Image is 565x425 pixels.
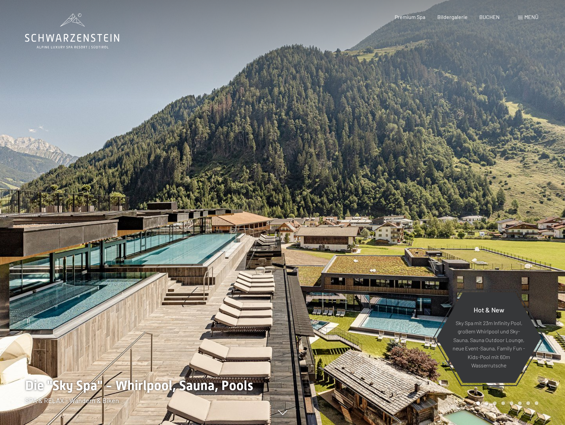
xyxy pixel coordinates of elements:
[510,401,513,405] div: Carousel Page 5
[485,401,488,405] div: Carousel Page 2
[453,318,525,370] p: Sky Spa mit 23m Infinity Pool, großem Whirlpool und Sky-Sauna, Sauna Outdoor Lounge, neue Event-S...
[437,14,468,20] a: Bildergalerie
[479,14,500,20] a: BUCHEN
[476,401,480,405] div: Carousel Page 1 (Current Slide)
[493,401,497,405] div: Carousel Page 3
[436,292,542,383] a: Hot & New Sky Spa mit 23m Infinity Pool, großem Whirlpool und Sky-Sauna, Sauna Outdoor Lounge, ne...
[474,305,504,313] span: Hot & New
[518,401,522,405] div: Carousel Page 6
[526,401,530,405] div: Carousel Page 7
[395,14,425,20] a: Premium Spa
[474,401,538,405] div: Carousel Pagination
[535,401,538,405] div: Carousel Page 8
[524,14,538,20] span: Menü
[501,401,505,405] div: Carousel Page 4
